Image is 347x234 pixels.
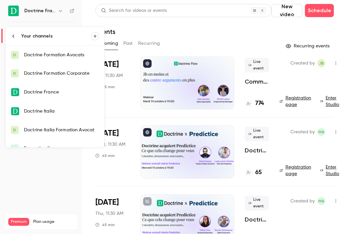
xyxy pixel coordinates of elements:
span: F [14,145,16,151]
div: Doctrine Italia Formation Avocat [24,127,99,133]
img: Doctrine France [11,88,19,96]
div: Doctrine Formation Avocats [24,52,99,58]
img: Doctrine Italia [11,107,19,115]
div: Doctrine France [24,89,99,95]
div: Doctrine Italia [24,108,99,115]
div: Your channels [21,33,91,39]
span: D [13,70,16,76]
span: D [13,52,16,58]
span: D [13,127,16,133]
div: Formation flow [24,145,99,152]
div: Doctrine Formation Corporate [24,70,99,77]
